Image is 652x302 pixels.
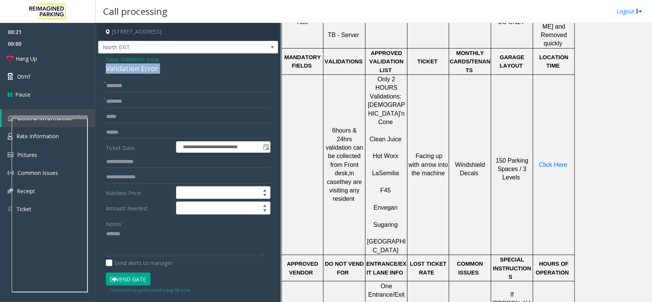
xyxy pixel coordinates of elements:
a: Click Here [539,162,567,168]
span: TB - Server [328,32,359,38]
span: Semilia [379,170,399,176]
span: in case [327,170,354,185]
span: Hot Worx [373,153,398,159]
span: Validation Issue [121,55,159,63]
img: 'icon' [8,189,13,194]
span: ENTRANCE/EXIT LANE INFO [366,261,406,275]
img: 'icon' [8,152,13,157]
span: 6hours & 24hrs validation can be collected from Front desk, [326,127,363,176]
button: Vend Gate [106,273,150,286]
span: Clean Juice [370,136,402,142]
small: Vend will be performed using 9# tone [110,287,191,293]
span: - [119,56,159,63]
h3: Call processing [99,2,171,21]
span: Sugaring [374,221,398,228]
span: LOST TICKET RATE [410,261,447,275]
label: Notes: [106,217,122,228]
span: Windshield Decals [455,161,485,176]
span: LOCATION TIME [539,54,569,69]
span: APPROVED VENDOR [287,261,318,275]
a: General Information [2,109,95,127]
label: Send alerts to manager [106,259,172,267]
span: 150 Parking Spaces / 3 Levels [496,157,528,181]
label: Machine Price: [104,186,174,199]
span: Pause [15,90,31,99]
span: Dtmf [17,73,30,81]
span: Decrease value [259,193,270,199]
h4: [STREET_ADDRESS] [98,23,278,41]
span: they are visiting any resident [329,179,362,202]
span: MONTHLY CARDS/TENANTS [450,50,490,73]
span: Increase value [259,202,270,208]
span: Increase value [259,187,270,193]
span: [GEOGRAPHIC_DATA] [367,238,406,253]
span: [DEMOGRAPHIC_DATA]'n Cone [368,102,405,125]
span: Only 2 HOURS Validations: [370,76,401,100]
span: VALIDATIONS [325,58,362,65]
span: Issue [106,55,119,63]
span: COMMON ISSUES [457,261,483,275]
span: Decrease value [259,208,270,214]
span: General Information [17,115,73,122]
span: La [372,170,379,176]
span: Facing up with arrow into the machine [409,153,448,176]
span: DO NOT VEND FOR [325,261,364,275]
span: F45 [380,187,391,194]
span: SPECIAL INSTRUCTIONS [493,257,531,280]
label: Amount Needed: [104,202,174,215]
span: MANDATORY FIELDS [285,54,321,69]
span: Toggle popup [262,142,270,152]
span: APPROVED VALIDATION LIST [369,50,404,73]
span: North EXIT [99,41,242,53]
img: 'icon' [8,170,14,176]
img: 'icon' [8,133,13,140]
a: Logout [616,7,642,15]
span: Hang Up [16,55,37,63]
span: HOURS OF OPERATION [536,261,569,275]
img: 'icon' [8,115,13,121]
img: 'icon' [8,206,13,213]
span: GARAGE LAYOUT [500,54,524,69]
span: Envegan [374,204,398,211]
img: logout [636,7,642,15]
div: Validation Error [106,63,270,74]
label: Ticket Date: [104,141,174,153]
span: TICKET [417,58,438,65]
